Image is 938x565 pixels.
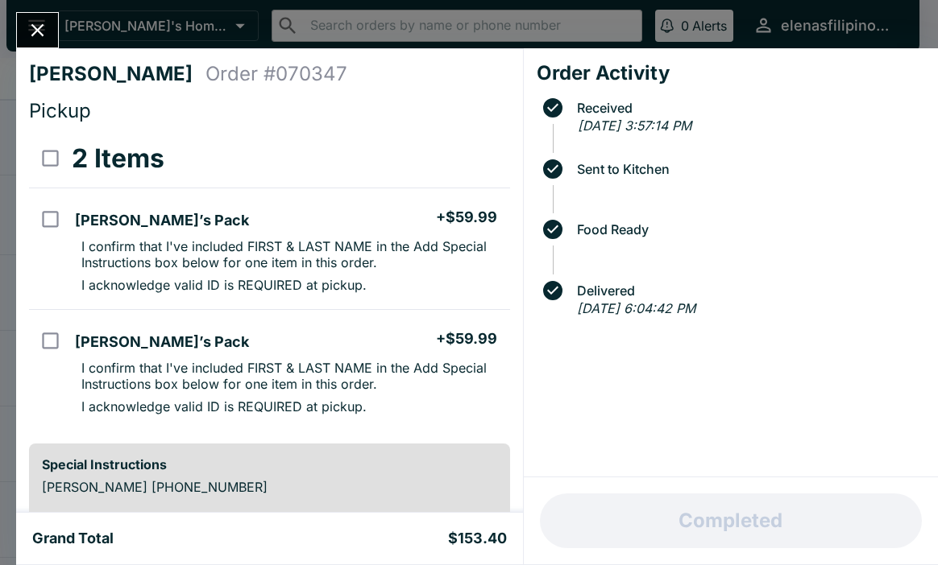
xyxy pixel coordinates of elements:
[75,332,249,352] h5: [PERSON_NAME]’s Pack
[81,238,496,270] p: I confirm that I've included FIRST & LAST NAME in the Add Special Instructions box below for one ...
[29,62,205,86] h4: [PERSON_NAME]
[569,101,925,115] span: Received
[17,13,58,47] button: Close
[578,118,691,134] em: [DATE] 3:57:14 PM
[81,360,496,392] p: I confirm that I've included FIRST & LAST NAME in the Add Special Instructions box below for one ...
[569,222,925,237] span: Food Ready
[81,277,367,293] p: I acknowledge valid ID is REQUIRED at pickup.
[577,300,695,316] em: [DATE] 6:04:42 PM
[436,329,497,348] h5: + $59.99
[42,479,497,495] p: [PERSON_NAME] [PHONE_NUMBER]
[72,142,164,175] h3: 2 Items
[32,529,114,548] h5: Grand Total
[205,62,347,86] h4: Order # 070347
[436,208,497,227] h5: + $59.99
[29,130,510,431] table: orders table
[569,162,925,176] span: Sent to Kitchen
[448,529,507,548] h5: $153.40
[81,398,367,414] p: I acknowledge valid ID is REQUIRED at pickup.
[42,456,497,472] h6: Special Instructions
[75,211,249,230] h5: [PERSON_NAME]’s Pack
[537,61,925,85] h4: Order Activity
[569,283,925,298] span: Delivered
[29,99,91,122] span: Pickup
